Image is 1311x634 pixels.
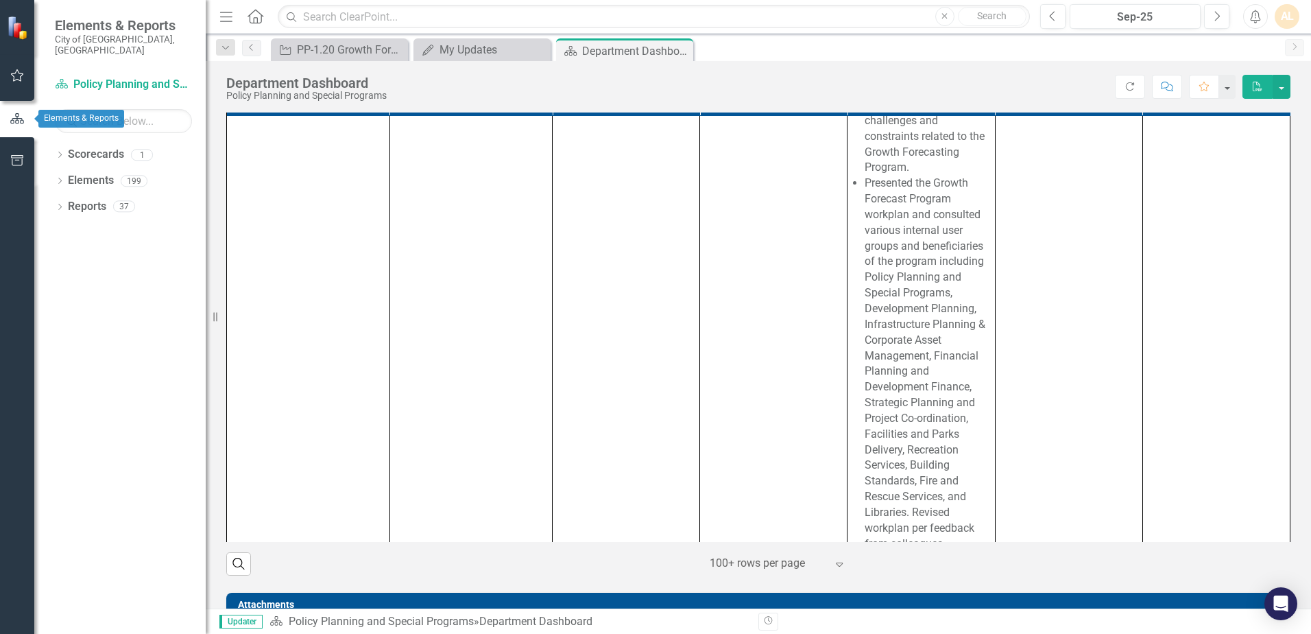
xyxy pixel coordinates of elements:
[68,147,124,163] a: Scorecards
[440,41,547,58] div: My Updates
[1074,9,1196,25] div: Sep-25
[289,615,474,628] a: Policy Planning and Special Programs
[1275,4,1299,29] button: AL
[238,600,1284,610] h3: Attachments
[297,41,405,58] div: PP-1.20 Growth Forecasting
[417,41,547,58] a: My Updates
[55,17,192,34] span: Elements & Reports
[977,10,1007,21] span: Search
[269,614,748,630] div: »
[219,615,263,629] span: Updater
[7,16,31,40] img: ClearPoint Strategy
[1070,4,1201,29] button: Sep-25
[226,91,387,101] div: Policy Planning and Special Programs
[55,77,192,93] a: Policy Planning and Special Programs
[582,43,690,60] div: Department Dashboard
[1264,587,1297,620] div: Open Intercom Messenger
[226,75,387,91] div: Department Dashboard
[113,201,135,213] div: 37
[958,7,1026,26] button: Search
[479,615,592,628] div: Department Dashboard
[68,199,106,215] a: Reports
[68,173,114,189] a: Elements
[38,110,124,128] div: Elements & Reports
[131,149,153,161] div: 1
[274,41,405,58] a: PP-1.20 Growth Forecasting
[865,66,987,176] li: Developed a proposed workplan, project charter, and identified key challenges and constraints rel...
[865,176,987,599] li: Presented the Growth Forecast Program workplan and consulted various internal user groups and ben...
[278,5,1030,29] input: Search ClearPoint...
[55,34,192,56] small: City of [GEOGRAPHIC_DATA], [GEOGRAPHIC_DATA]
[121,175,147,187] div: 199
